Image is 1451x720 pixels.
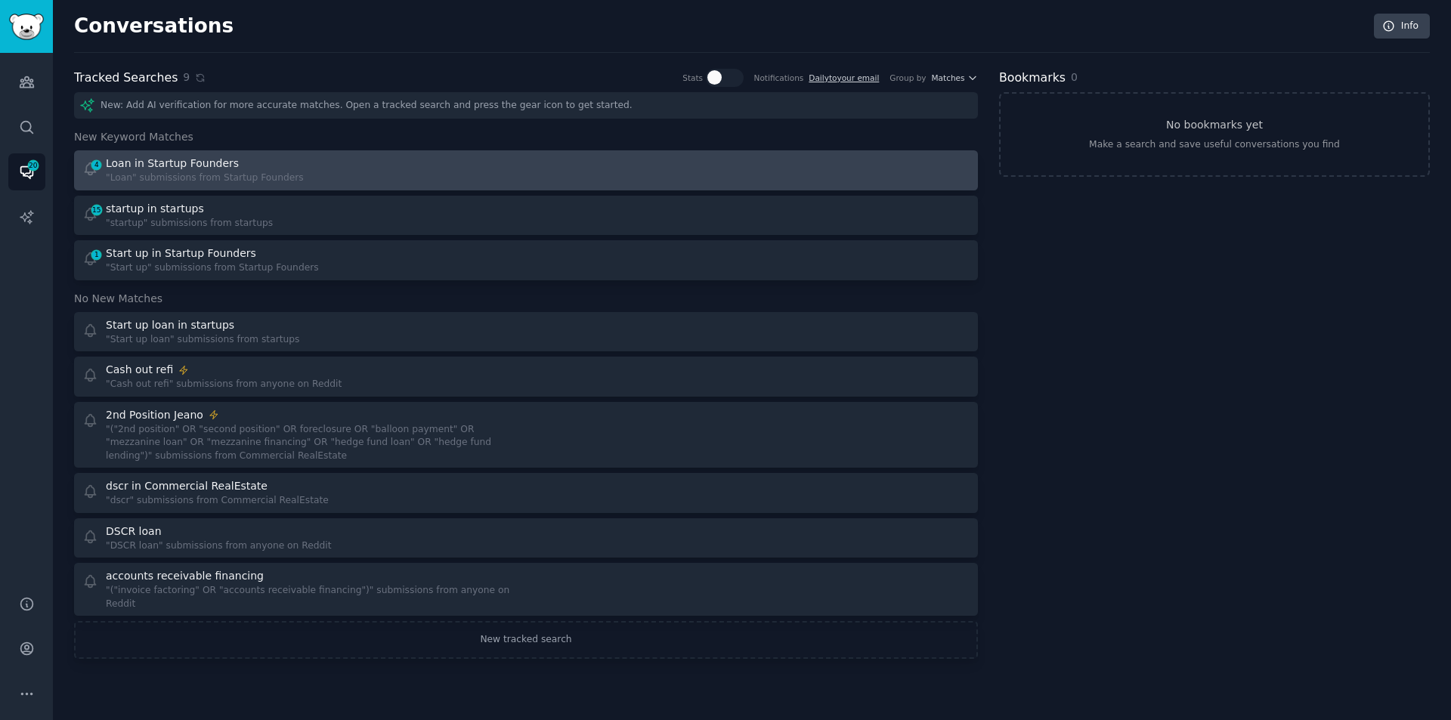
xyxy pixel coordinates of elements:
div: dscr in Commercial RealEstate [106,478,268,494]
div: "Cash out refi" submissions from anyone on Reddit [106,378,342,391]
div: Start up in Startup Founders [106,246,256,261]
div: Start up loan in startups [106,317,234,333]
div: Stats [682,73,703,83]
a: 4Loan in Startup Founders"Loan" submissions from Startup Founders [74,150,978,190]
span: 1 [90,249,104,260]
a: DSCR loan"DSCR loan" submissions from anyone on Reddit [74,518,978,558]
div: 2nd Position Jeano [106,407,203,423]
span: 4 [90,159,104,170]
div: startup in startups [106,201,204,217]
div: New: Add AI verification for more accurate matches. Open a tracked search and press the gear icon... [74,92,978,119]
div: "Start up loan" submissions from startups [106,333,299,347]
a: 20 [8,153,45,190]
div: "Loan" submissions from Startup Founders [106,172,304,185]
a: Cash out refi"Cash out refi" submissions from anyone on Reddit [74,357,978,397]
a: accounts receivable financing"("invoice factoring" OR "accounts receivable financing")" submissio... [74,563,978,616]
span: Matches [932,73,965,83]
div: accounts receivable financing [106,568,264,584]
span: New Keyword Matches [74,129,193,145]
a: dscr in Commercial RealEstate"dscr" submissions from Commercial RealEstate [74,473,978,513]
span: No New Matches [74,291,162,307]
h2: Conversations [74,14,234,39]
a: New tracked search [74,621,978,659]
div: Group by [889,73,926,83]
h2: Tracked Searches [74,69,178,88]
a: Start up loan in startups"Start up loan" submissions from startups [74,312,978,352]
div: "startup" submissions from startups [106,217,273,230]
span: 15 [90,205,104,215]
div: Cash out refi [106,362,173,378]
div: Notifications [754,73,804,83]
div: "Start up" submissions from Startup Founders [106,261,319,275]
a: Dailytoyour email [809,73,879,82]
button: Matches [932,73,978,83]
img: GummySearch logo [9,14,44,40]
h3: No bookmarks yet [1166,117,1263,133]
a: 15startup in startups"startup" submissions from startups [74,196,978,236]
a: 2nd Position Jeano"("2nd position" OR "second position" OR foreclosure OR "balloon payment" OR "m... [74,402,978,468]
div: "dscr" submissions from Commercial RealEstate [106,494,329,508]
a: No bookmarks yetMake a search and save useful conversations you find [999,92,1430,177]
h2: Bookmarks [999,69,1066,88]
span: 20 [26,160,40,171]
div: DSCR loan [106,524,162,539]
span: 9 [183,70,190,85]
div: "("invoice factoring" OR "accounts receivable financing")" submissions from anyone on Reddit [106,584,515,610]
div: "("2nd position" OR "second position" OR foreclosure OR "balloon payment" OR "mezzanine loan" OR ... [106,423,515,463]
div: Loan in Startup Founders [106,156,239,172]
span: 0 [1071,71,1078,83]
div: Make a search and save useful conversations you find [1089,138,1340,152]
a: 1Start up in Startup Founders"Start up" submissions from Startup Founders [74,240,978,280]
div: "DSCR loan" submissions from anyone on Reddit [106,539,331,553]
a: Info [1374,14,1430,39]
